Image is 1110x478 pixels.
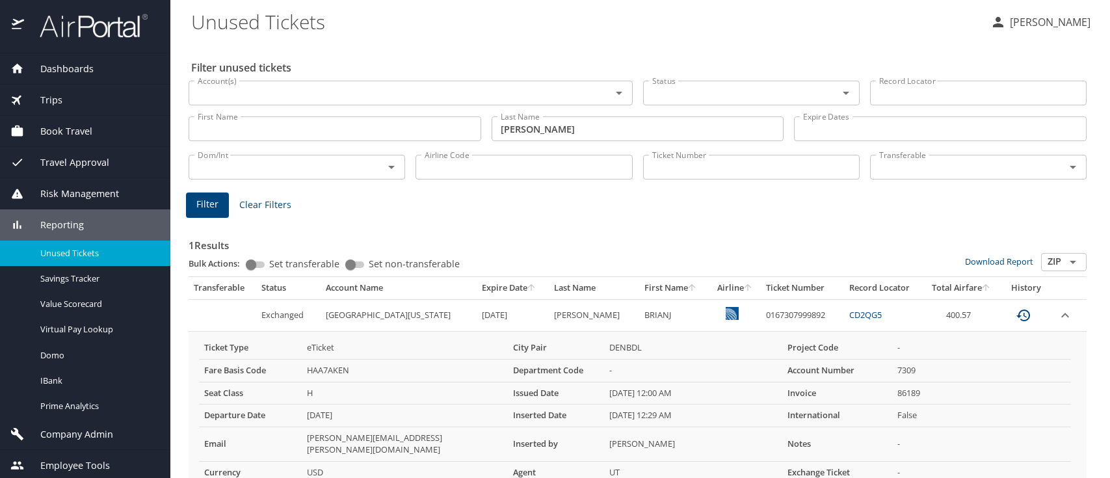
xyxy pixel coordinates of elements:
span: Savings Tracker [40,272,155,285]
th: Departure Date [199,405,302,427]
td: - [892,337,1071,359]
th: History [1000,277,1052,299]
button: sort [744,284,753,293]
th: Inserted Date [508,405,604,427]
a: CD2QG5 [849,309,882,321]
div: Transferable [194,282,251,294]
td: HAA7AKEN [302,359,508,382]
th: Total Airfare [923,277,1000,299]
th: Account Number [782,359,892,382]
span: Domo [40,349,155,362]
button: Open [1064,253,1082,271]
span: Employee Tools [24,458,110,473]
td: [GEOGRAPHIC_DATA][US_STATE] [321,299,477,331]
th: Status [256,277,321,299]
span: Dashboards [24,62,94,76]
span: IBank [40,375,155,387]
p: [PERSON_NAME] [1006,14,1090,30]
th: Issued Date [508,382,604,405]
td: Exchanged [256,299,321,331]
button: expand row [1057,308,1073,323]
span: Filter [196,196,218,213]
td: [PERSON_NAME][EMAIL_ADDRESS][PERSON_NAME][DOMAIN_NAME] [302,427,508,462]
button: Clear Filters [234,193,297,217]
span: Virtual Pay Lookup [40,323,155,336]
img: airportal-logo.png [25,13,148,38]
span: Unused Tickets [40,247,155,259]
h2: Filter unused tickets [191,57,1089,78]
span: Set transferable [269,259,339,269]
button: Open [610,84,628,102]
th: Inserted by [508,427,604,462]
span: Reporting [24,218,84,232]
th: Ticket Number [761,277,844,299]
td: DENBDL [604,337,783,359]
th: Record Locator [844,277,923,299]
td: H [302,382,508,405]
button: Open [1064,158,1082,176]
td: - [604,359,783,382]
button: sort [982,284,991,293]
th: Fare Basis Code [199,359,302,382]
td: [DATE] [477,299,549,331]
td: 400.57 [923,299,1000,331]
span: Prime Analytics [40,400,155,412]
h3: 1 Results [189,230,1087,253]
td: eTicket [302,337,508,359]
th: First Name [639,277,709,299]
button: [PERSON_NAME] [985,10,1096,34]
a: Download Report [965,256,1033,267]
th: Department Code [508,359,604,382]
td: False [892,405,1071,427]
span: Travel Approval [24,155,109,170]
span: Set non-transferable [369,259,460,269]
td: BRIANJ [639,299,709,331]
button: Open [837,84,855,102]
th: Project Code [782,337,892,359]
th: Expire Date [477,277,549,299]
td: [DATE] [302,405,508,427]
td: [PERSON_NAME] [604,427,783,462]
img: United Airlines [726,307,739,320]
button: Open [382,158,401,176]
img: icon-airportal.png [12,13,25,38]
td: [DATE] 12:00 AM [604,382,783,405]
th: Airline [709,277,761,299]
th: Last Name [549,277,639,299]
th: Account Name [321,277,477,299]
button: Filter [186,193,229,218]
td: 0167307999892 [761,299,844,331]
th: Notes [782,427,892,462]
p: Bulk Actions: [189,258,250,269]
h1: Unused Tickets [191,1,980,42]
span: Trips [24,93,62,107]
td: 86189 [892,382,1071,405]
button: sort [688,284,697,293]
td: 7309 [892,359,1071,382]
span: Clear Filters [239,197,291,213]
th: Email [199,427,302,462]
span: Value Scorecard [40,298,155,310]
th: City Pair [508,337,604,359]
span: Risk Management [24,187,119,201]
td: [DATE] 12:29 AM [604,405,783,427]
button: sort [527,284,536,293]
th: International [782,405,892,427]
span: Book Travel [24,124,92,139]
th: Invoice [782,382,892,405]
span: Company Admin [24,427,113,442]
th: Seat Class [199,382,302,405]
th: Ticket Type [199,337,302,359]
td: [PERSON_NAME] [549,299,639,331]
td: - [892,427,1071,462]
